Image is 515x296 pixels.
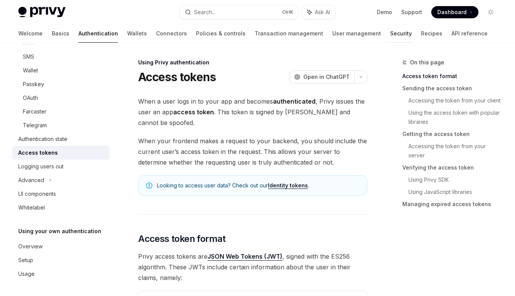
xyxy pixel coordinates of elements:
[138,233,226,245] span: Access token format
[138,136,367,168] span: When your frontend makes a request to your backend, you should include the current user’s access ...
[18,269,35,278] div: Usage
[138,96,367,128] span: When a user logs in to your app and becomes , Privy issues the user an app . This token is signed...
[23,80,44,89] div: Passkey
[18,162,64,171] div: Logging users out
[18,242,43,251] div: Overview
[282,9,293,15] span: Ctrl K
[451,24,488,43] a: API reference
[410,58,444,67] span: On this page
[23,121,47,130] div: Telegram
[138,59,367,66] div: Using Privy authentication
[196,24,246,43] a: Policies & controls
[12,253,110,267] a: Setup
[180,5,298,19] button: Search...CtrlK
[12,91,110,105] a: OAuth
[402,70,503,82] a: Access token format
[390,24,412,43] a: Security
[23,93,38,102] div: OAuth
[207,253,282,261] a: JSON Web Tokens (JWT)
[12,160,110,173] a: Logging users out
[315,8,330,16] span: Ask AI
[255,24,323,43] a: Transaction management
[138,70,216,84] h1: Access tokens
[401,8,422,16] a: Support
[12,240,110,253] a: Overview
[156,24,187,43] a: Connectors
[12,118,110,132] a: Telegram
[78,24,118,43] a: Authentication
[303,73,350,81] span: Open in ChatGPT
[52,24,69,43] a: Basics
[402,162,503,174] a: Verifying the access token
[18,189,56,198] div: UI components
[12,105,110,118] a: Farcaster
[18,227,101,236] h5: Using your own authentication
[146,182,152,189] svg: Note
[485,6,497,18] button: Toggle dark mode
[18,7,65,18] img: light logo
[12,187,110,201] a: UI components
[18,203,45,212] div: Whitelabel
[302,5,335,19] button: Ask AI
[194,8,215,17] div: Search...
[18,256,33,265] div: Setup
[157,182,359,189] span: Looking to access user data? Check out our .
[23,66,38,75] div: Wallet
[23,52,34,61] div: SMS
[18,148,58,157] div: Access tokens
[421,24,442,43] a: Recipes
[289,70,354,83] button: Open in ChatGPT
[12,77,110,91] a: Passkey
[12,267,110,281] a: Usage
[431,6,478,18] a: Dashboard
[23,107,46,116] div: Farcaster
[402,128,503,140] a: Getting the access token
[12,64,110,77] a: Wallet
[437,8,467,16] span: Dashboard
[12,201,110,214] a: Whitelabel
[18,134,67,144] div: Authentication state
[127,24,147,43] a: Wallets
[408,107,503,128] a: Using the access token with popular libraries
[268,182,308,189] a: Identity tokens
[408,94,503,107] a: Accessing the token from your client
[408,174,503,186] a: Using Privy SDK
[173,108,214,116] strong: access token
[138,251,367,283] span: Privy access tokens are , signed with the ES256 algorithm. These JWTs include certain information...
[408,140,503,162] a: Accessing the token from your server
[12,132,110,146] a: Authentication state
[408,186,503,198] a: Using JavaScript libraries
[273,98,316,105] strong: authenticated
[332,24,381,43] a: User management
[12,146,110,160] a: Access tokens
[402,82,503,94] a: Sending the access token
[18,24,43,43] a: Welcome
[12,50,110,64] a: SMS
[402,198,503,210] a: Managing expired access tokens
[377,8,392,16] a: Demo
[18,176,44,185] div: Advanced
